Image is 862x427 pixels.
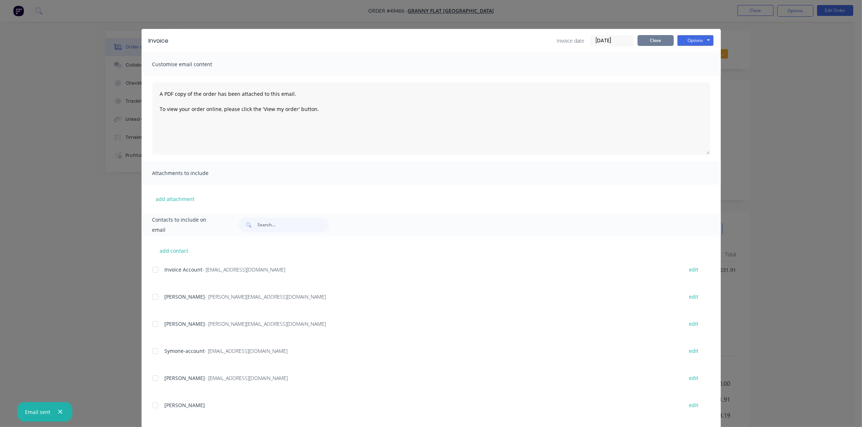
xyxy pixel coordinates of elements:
[152,193,198,204] button: add attachment
[165,375,205,381] span: [PERSON_NAME]
[165,347,205,354] span: Symone-account
[165,320,205,327] span: [PERSON_NAME]
[152,245,196,256] button: add contact
[685,292,703,302] button: edit
[152,59,232,69] span: Customise email content
[203,266,286,273] span: - [EMAIL_ADDRESS][DOMAIN_NAME]
[205,375,288,381] span: - [EMAIL_ADDRESS][DOMAIN_NAME]
[165,266,203,273] span: Invoice Account
[149,37,169,45] div: Invoice
[152,168,232,178] span: Attachments to include
[685,319,703,329] button: edit
[685,346,703,356] button: edit
[205,293,326,300] span: - [PERSON_NAME][EMAIL_ADDRESS][DOMAIN_NAME]
[257,218,329,232] input: Search...
[165,293,205,300] span: [PERSON_NAME]
[638,35,674,46] button: Close
[685,265,703,274] button: edit
[677,35,714,46] button: Options
[205,347,288,354] span: - [EMAIL_ADDRESS][DOMAIN_NAME]
[205,320,326,327] span: - [PERSON_NAME][EMAIL_ADDRESS][DOMAIN_NAME]
[165,402,205,409] span: [PERSON_NAME]
[685,373,703,383] button: edit
[152,215,221,235] span: Contacts to include on email
[685,400,703,410] button: edit
[152,82,710,155] textarea: A PDF copy of the order has been attached to this email. To view your order online, please click ...
[25,408,50,416] div: Email sent
[557,37,585,44] span: Invoice date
